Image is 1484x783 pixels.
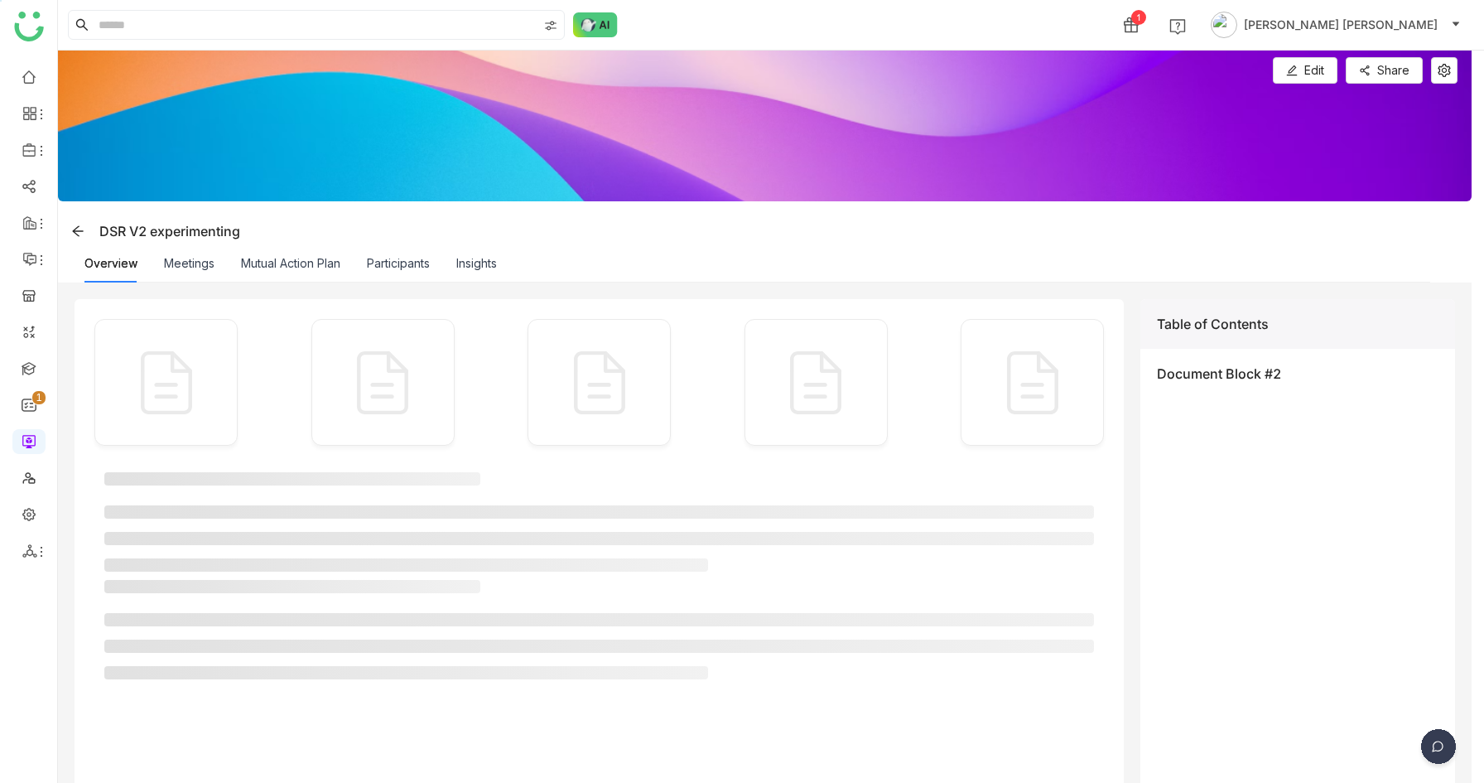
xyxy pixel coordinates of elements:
[1207,12,1464,38] button: [PERSON_NAME] [PERSON_NAME]
[1377,61,1409,80] span: Share
[65,218,240,244] div: DSR V2 experimenting
[544,19,557,32] img: search-type.svg
[1418,729,1459,771] img: dsr-chat-floating.svg
[36,389,42,406] p: 1
[1273,57,1337,84] button: Edit
[164,254,214,273] button: Meetings
[241,254,340,273] button: Mutual Action Plan
[367,254,430,273] button: Participants
[1346,57,1423,84] button: Share
[456,254,497,273] button: Insights
[1244,16,1438,34] span: [PERSON_NAME] [PERSON_NAME]
[1131,10,1146,25] div: 1
[1140,299,1455,349] div: Table of Contents
[1157,365,1438,382] div: Document Block #2
[14,12,44,41] img: logo
[32,391,46,404] nz-badge-sup: 1
[573,12,618,37] img: ask-buddy-normal.svg
[84,254,137,273] button: Overview
[1169,18,1186,35] img: help.svg
[1304,61,1324,80] span: Edit
[1211,12,1237,38] img: avatar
